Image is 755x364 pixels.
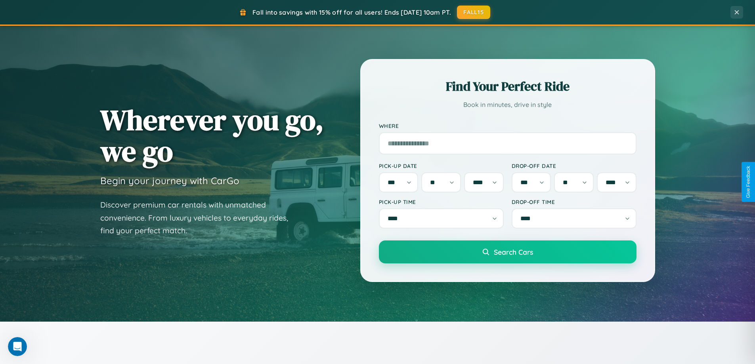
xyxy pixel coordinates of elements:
[252,8,451,16] span: Fall into savings with 15% off for all users! Ends [DATE] 10am PT.
[100,175,239,187] h3: Begin your journey with CarGo
[379,78,636,95] h2: Find Your Perfect Ride
[8,337,27,356] iframe: Intercom live chat
[512,198,636,205] label: Drop-off Time
[457,6,490,19] button: FALL15
[100,198,298,237] p: Discover premium car rentals with unmatched convenience. From luxury vehicles to everyday rides, ...
[379,240,636,263] button: Search Cars
[379,122,636,129] label: Where
[379,99,636,111] p: Book in minutes, drive in style
[379,162,504,169] label: Pick-up Date
[379,198,504,205] label: Pick-up Time
[494,248,533,256] span: Search Cars
[512,162,636,169] label: Drop-off Date
[745,166,751,198] div: Give Feedback
[100,104,324,167] h1: Wherever you go, we go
